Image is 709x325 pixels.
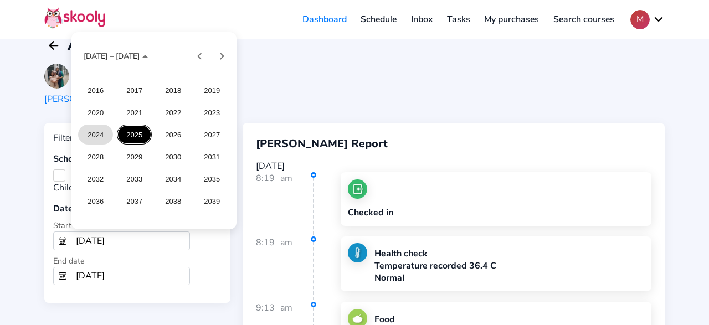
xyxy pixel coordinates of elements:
[156,80,191,100] div: 2018
[194,147,229,167] div: 2031
[194,80,229,100] div: 2019
[84,51,140,61] span: [DATE] – [DATE]
[117,169,152,189] div: 2033
[76,146,115,168] td: 2028
[76,168,115,190] td: 2032
[156,169,191,189] div: 2034
[188,45,210,67] button: Previous 20 years
[76,190,115,212] td: 2036
[154,190,193,212] td: 2038
[75,45,157,67] button: Choose date
[117,102,152,122] div: 2021
[117,191,152,211] div: 2037
[156,191,191,211] div: 2038
[154,146,193,168] td: 2030
[78,80,113,100] div: 2016
[194,125,229,145] div: 2027
[193,123,232,146] td: 2027
[117,147,152,167] div: 2029
[76,123,115,146] td: 2024
[76,101,115,123] td: 2020
[115,146,154,168] td: 2029
[117,80,152,100] div: 2017
[194,102,229,122] div: 2023
[115,168,154,190] td: 2033
[193,190,232,212] td: 2039
[115,79,154,101] td: 2017
[193,168,232,190] td: 2035
[193,146,232,168] td: 2031
[78,169,113,189] div: 2032
[156,125,191,145] div: 2026
[193,101,232,123] td: 2023
[154,101,193,123] td: 2022
[78,191,113,211] div: 2036
[156,102,191,122] div: 2022
[78,147,113,167] div: 2028
[194,169,229,189] div: 2035
[154,123,193,146] td: 2026
[115,123,154,146] td: 2025
[154,168,193,190] td: 2034
[193,79,232,101] td: 2019
[117,125,152,145] div: 2025
[154,79,193,101] td: 2018
[115,190,154,212] td: 2037
[210,45,233,67] button: Next 20 years
[78,125,113,145] div: 2024
[194,191,229,211] div: 2039
[156,147,191,167] div: 2030
[78,102,113,122] div: 2020
[76,79,115,101] td: 2016
[115,101,154,123] td: 2021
